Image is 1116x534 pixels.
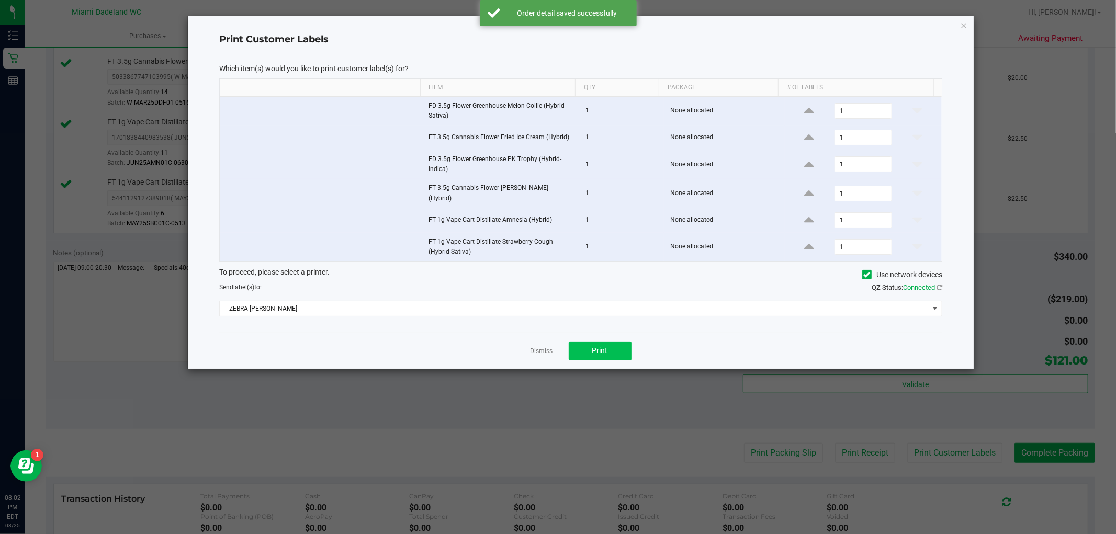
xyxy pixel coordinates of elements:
[220,301,929,316] span: ZEBRA-[PERSON_NAME]
[31,449,43,461] iframe: Resource center unread badge
[219,33,942,47] h4: Print Customer Labels
[422,233,579,261] td: FT 1g Vape Cart Distillate Strawberry Cough (Hybrid-Sativa)
[422,208,579,233] td: FT 1g Vape Cart Distillate Amnesia (Hybrid)
[422,97,579,126] td: FD 3.5g Flower Greenhouse Melon Collie (Hybrid-Sativa)
[778,79,933,97] th: # of labels
[664,150,785,179] td: None allocated
[422,150,579,179] td: FD 3.5g Flower Greenhouse PK Trophy (Hybrid-Indica)
[422,126,579,150] td: FT 3.5g Cannabis Flower Fried Ice Cream (Hybrid)
[219,283,262,291] span: Send to:
[233,283,254,291] span: label(s)
[579,179,664,208] td: 1
[579,208,664,233] td: 1
[10,450,42,482] iframe: Resource center
[211,267,950,282] div: To proceed, please select a printer.
[579,126,664,150] td: 1
[422,179,579,208] td: FT 3.5g Cannabis Flower [PERSON_NAME] (Hybrid)
[862,269,942,280] label: Use network devices
[664,97,785,126] td: None allocated
[579,150,664,179] td: 1
[506,8,629,18] div: Order detail saved successfully
[579,97,664,126] td: 1
[575,79,659,97] th: Qty
[659,79,778,97] th: Package
[579,233,664,261] td: 1
[420,79,575,97] th: Item
[569,342,632,360] button: Print
[664,233,785,261] td: None allocated
[664,208,785,233] td: None allocated
[531,347,553,356] a: Dismiss
[592,346,608,355] span: Print
[872,283,942,291] span: QZ Status:
[664,126,785,150] td: None allocated
[664,179,785,208] td: None allocated
[903,283,935,291] span: Connected
[219,64,942,73] p: Which item(s) would you like to print customer label(s) for?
